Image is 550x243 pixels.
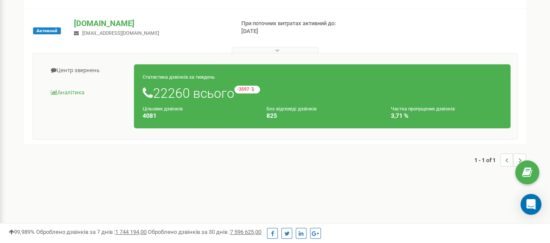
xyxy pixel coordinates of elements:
span: Оброблено дзвінків за 7 днів : [36,229,147,235]
small: Цільових дзвінків [143,106,183,112]
small: Частка пропущених дзвінків [391,106,455,112]
u: 1 744 194,00 [115,229,147,235]
h1: 22260 всього [143,86,502,100]
small: -3597 [234,86,260,93]
div: Open Intercom Messenger [520,194,541,215]
p: [DOMAIN_NAME] [74,18,227,29]
h4: 3,71 % [391,113,502,119]
a: Аналiтика [40,82,134,103]
p: При поточних витратах активний до: [DATE] [241,20,353,36]
h4: 4081 [143,113,253,119]
small: Без відповіді дзвінків [267,106,317,112]
span: [EMAIL_ADDRESS][DOMAIN_NAME] [82,30,159,36]
span: Оброблено дзвінків за 30 днів : [148,229,261,235]
a: Центр звернень [40,60,134,81]
span: Активний [33,27,61,34]
small: Статистика дзвінків за тиждень [143,74,215,80]
u: 7 596 625,00 [230,229,261,235]
span: 1 - 1 of 1 [474,153,500,166]
span: 99,989% [9,229,35,235]
nav: ... [474,145,526,175]
h4: 825 [267,113,377,119]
